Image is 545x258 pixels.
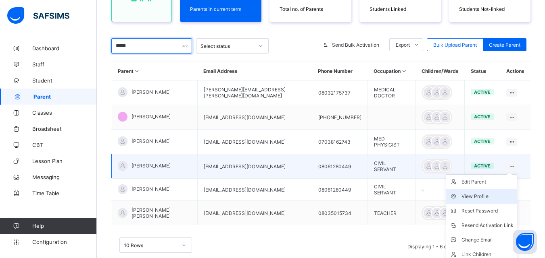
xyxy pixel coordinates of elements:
span: Time Table [32,190,97,196]
td: 08032175737 [312,80,368,105]
i: Sort in Ascending Order [134,68,140,74]
td: 07038162743 [312,130,368,154]
td: MEDICAL DOCTOR [368,80,416,105]
span: active [474,114,491,120]
td: [EMAIL_ADDRESS][DOMAIN_NAME] [197,130,312,154]
span: Bulk Upload Parent [433,42,477,48]
div: 10 Rows [124,242,177,248]
span: Total no. of Parents [280,6,341,12]
th: Status [465,62,500,80]
span: Dashboard [32,45,97,52]
span: [PERSON_NAME] [132,89,171,95]
td: [EMAIL_ADDRESS][DOMAIN_NAME] [197,201,312,225]
span: Classes [32,109,97,116]
th: Children/Wards [416,62,465,80]
span: active [474,138,491,144]
span: [PERSON_NAME] [132,186,171,192]
span: Send Bulk Activation [332,42,379,48]
span: Configuration [32,239,96,245]
td: CIVIL SERVANT [368,154,416,179]
button: Open asap [513,230,537,254]
li: Displaying 1 - 6 out of 6 [401,237,467,254]
span: Help [32,223,96,229]
td: [PHONE_NUMBER] [312,105,368,130]
span: active [474,163,491,169]
span: [PERSON_NAME] [132,163,171,169]
span: [PERSON_NAME] [PERSON_NAME] [132,207,191,219]
div: View Profile [461,192,514,200]
span: [PERSON_NAME] [132,114,171,120]
span: Lesson Plan [32,158,97,164]
div: Select status [200,43,254,49]
span: Student [32,77,97,84]
span: Students Linked [370,6,431,12]
th: Parent [112,62,198,80]
td: 08035015734 [312,201,368,225]
td: 08061280449 [312,179,368,201]
th: Phone Number [312,62,368,80]
span: Export [396,42,410,48]
span: Messaging [32,174,97,180]
div: Resend Activation Link [461,221,514,229]
i: Sort in Ascending Order [401,68,407,74]
span: Parents in current term [190,6,251,12]
td: TEACHER [368,201,416,225]
td: [EMAIL_ADDRESS][DOMAIN_NAME] [197,105,312,130]
span: Staff [32,61,97,68]
th: Actions [500,62,530,80]
span: Students Not-linked [459,6,520,12]
span: Broadsheet [32,126,97,132]
span: [PERSON_NAME] [132,138,171,144]
div: Change Email [461,236,514,244]
img: safsims [7,7,69,24]
td: MED PHYSICIST [368,130,416,154]
th: Occupation [368,62,416,80]
span: active [474,89,491,95]
td: [EMAIL_ADDRESS][DOMAIN_NAME] [197,154,312,179]
td: 08061280449 [312,154,368,179]
td: [PERSON_NAME][EMAIL_ADDRESS][PERSON_NAME][DOMAIN_NAME] [197,80,312,105]
div: Edit Parent [461,178,514,186]
th: Email Address [197,62,312,80]
span: Create Parent [489,42,520,48]
div: Reset Password [461,207,514,215]
span: Parent [33,93,97,100]
span: CBT [32,142,97,148]
td: CIVIL SERVANT [368,179,416,201]
td: [EMAIL_ADDRESS][DOMAIN_NAME] [197,179,312,201]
